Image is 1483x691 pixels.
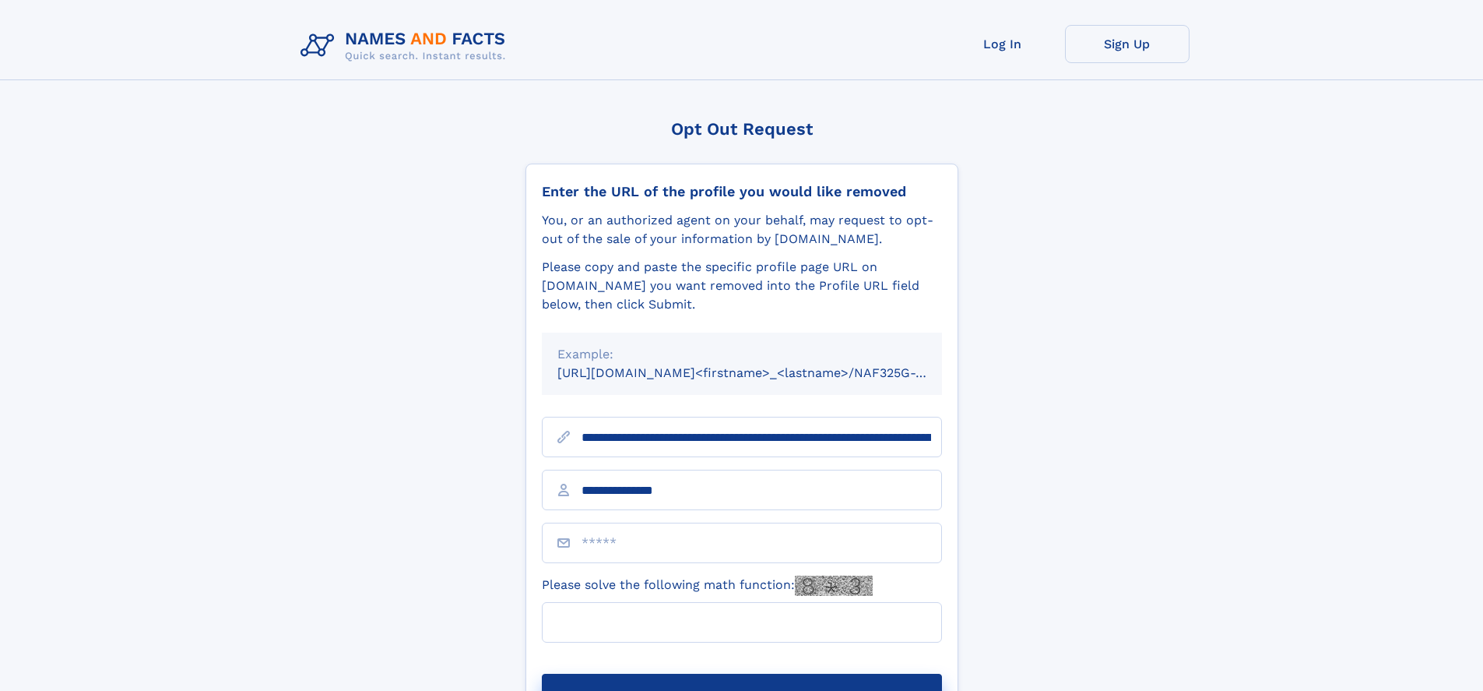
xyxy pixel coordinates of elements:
a: Sign Up [1065,25,1190,63]
img: Logo Names and Facts [294,25,518,67]
div: Enter the URL of the profile you would like removed [542,183,942,200]
div: Example: [557,345,926,364]
div: You, or an authorized agent on your behalf, may request to opt-out of the sale of your informatio... [542,211,942,249]
div: Please copy and paste the specific profile page URL on [DOMAIN_NAME] you want removed into the Pr... [542,258,942,314]
small: [URL][DOMAIN_NAME]<firstname>_<lastname>/NAF325G-xxxxxxxx [557,365,972,380]
a: Log In [940,25,1065,63]
label: Please solve the following math function: [542,576,873,596]
div: Opt Out Request [525,119,958,139]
